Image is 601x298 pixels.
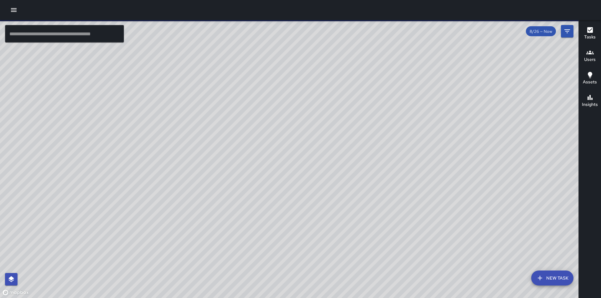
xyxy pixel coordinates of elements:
[579,67,601,90] button: Assets
[584,56,596,63] h6: Users
[583,79,597,86] h6: Assets
[561,25,573,37] button: Filters
[579,22,601,45] button: Tasks
[579,45,601,67] button: Users
[582,101,598,108] h6: Insights
[531,271,573,286] button: New Task
[579,90,601,112] button: Insights
[584,34,596,41] h6: Tasks
[526,29,556,34] span: 8/26 — Now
